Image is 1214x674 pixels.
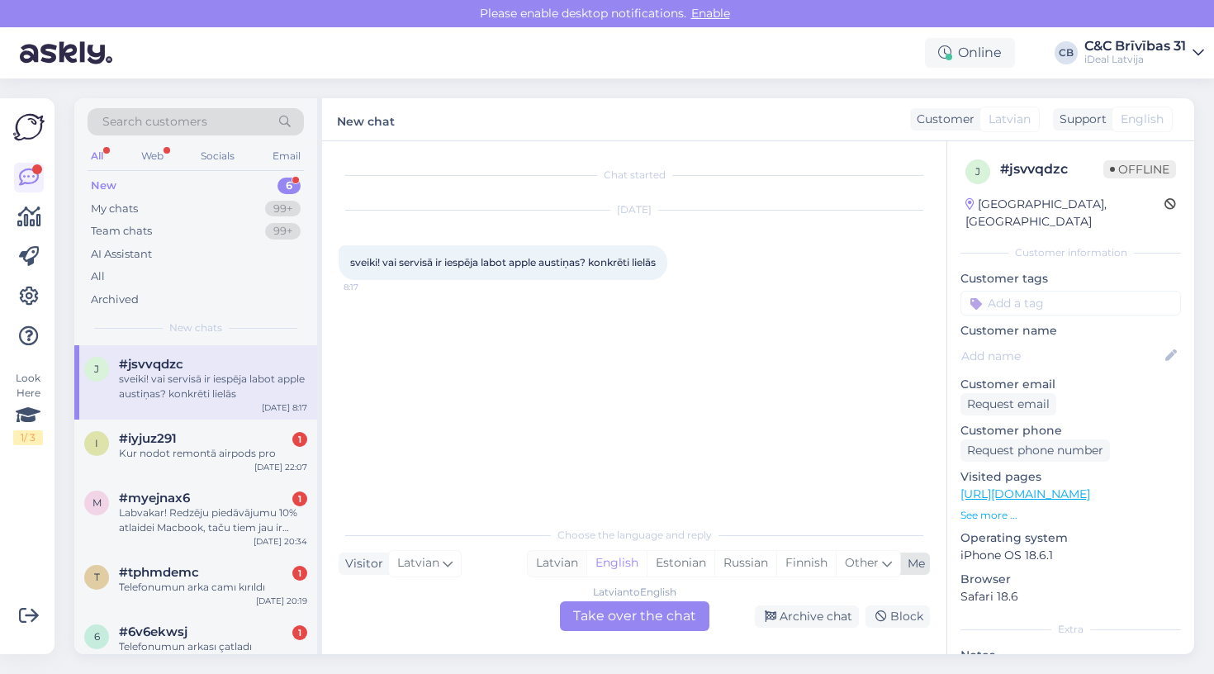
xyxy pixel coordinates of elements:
[910,111,975,128] div: Customer
[265,201,301,217] div: 99+
[292,491,307,506] div: 1
[865,605,930,628] div: Block
[138,145,167,167] div: Web
[277,178,301,194] div: 6
[119,446,307,461] div: Kur nodot remontā airpods pro
[339,555,383,572] div: Visitor
[560,601,709,631] div: Take over the chat
[339,168,930,183] div: Chat started
[960,547,1181,564] p: iPhone OS 18.6.1
[292,432,307,447] div: 1
[960,647,1181,664] p: Notes
[119,580,307,595] div: Telefonumun arka camı kırıldı
[755,605,859,628] div: Archive chat
[925,38,1015,68] div: Online
[965,196,1164,230] div: [GEOGRAPHIC_DATA], [GEOGRAPHIC_DATA]
[960,245,1181,260] div: Customer information
[119,639,307,669] div: Telefonumun arkası çatladı değiştirmek istiyorım
[339,528,930,543] div: Choose the language and reply
[92,496,102,509] span: m
[1053,111,1107,128] div: Support
[960,571,1181,588] p: Browser
[586,551,647,576] div: English
[961,347,1162,365] input: Add name
[1084,40,1186,53] div: C&C Brīvības 31
[256,595,307,607] div: [DATE] 20:19
[13,112,45,143] img: Askly Logo
[94,630,100,643] span: 6
[989,111,1031,128] span: Latvian
[1121,111,1164,128] span: English
[119,491,190,505] span: #myejnax6
[119,431,177,446] span: #iyjuz291
[119,624,187,639] span: #6v6ekwsj
[94,363,99,375] span: j
[975,165,980,178] span: j
[119,357,183,372] span: #jsvvqdzc
[344,281,405,293] span: 8:17
[647,551,714,576] div: Estonian
[1084,53,1186,66] div: iDeal Latvija
[88,145,107,167] div: All
[91,201,138,217] div: My chats
[254,535,307,548] div: [DATE] 20:34
[714,551,776,576] div: Russian
[102,113,207,131] span: Search customers
[528,551,586,576] div: Latvian
[337,108,395,131] label: New chat
[960,622,1181,637] div: Extra
[1084,40,1204,66] a: C&C Brīvības 31iDeal Latvija
[350,256,656,268] span: sveiki! vai servisā ir iespēja labot apple austiņas? konkrēti lielās
[960,439,1110,462] div: Request phone number
[776,551,836,576] div: Finnish
[91,292,139,308] div: Archived
[91,268,105,285] div: All
[13,430,43,445] div: 1 / 3
[1055,41,1078,64] div: CB
[197,145,238,167] div: Socials
[901,555,925,572] div: Me
[397,554,439,572] span: Latvian
[169,320,222,335] span: New chats
[91,246,152,263] div: AI Assistant
[960,588,1181,605] p: Safari 18.6
[94,571,100,583] span: t
[254,461,307,473] div: [DATE] 22:07
[91,178,116,194] div: New
[960,508,1181,523] p: See more ...
[119,505,307,535] div: Labvakar! Redzēju piedāvājumu 10% atlaidei Macbook, taču tiem jau ir norādīta neliela atlaide. Va...
[593,585,676,600] div: Latvian to English
[119,565,199,580] span: #tphmdemc
[119,372,307,401] div: sveiki! vai servisā ir iespēja labot apple austiņas? konkrēti lielās
[262,401,307,414] div: [DATE] 8:17
[960,529,1181,547] p: Operating system
[339,202,930,217] div: [DATE]
[960,291,1181,316] input: Add a tag
[960,468,1181,486] p: Visited pages
[95,437,98,449] span: i
[265,223,301,240] div: 99+
[1000,159,1103,179] div: # jsvvqdzc
[960,487,1090,501] a: [URL][DOMAIN_NAME]
[91,223,152,240] div: Team chats
[960,376,1181,393] p: Customer email
[960,322,1181,339] p: Customer name
[1103,160,1176,178] span: Offline
[292,625,307,640] div: 1
[292,566,307,581] div: 1
[13,371,43,445] div: Look Here
[960,270,1181,287] p: Customer tags
[686,6,735,21] span: Enable
[960,422,1181,439] p: Customer phone
[845,555,879,570] span: Other
[960,393,1056,415] div: Request email
[269,145,304,167] div: Email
